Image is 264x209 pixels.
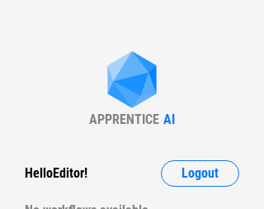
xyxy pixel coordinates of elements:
[181,167,219,180] span: Logout
[25,160,87,187] div: Hello Editor !
[161,160,239,187] button: Logout
[99,51,165,112] img: Apprentice AI
[89,112,159,127] div: APPRENTICE
[163,112,175,127] div: AI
